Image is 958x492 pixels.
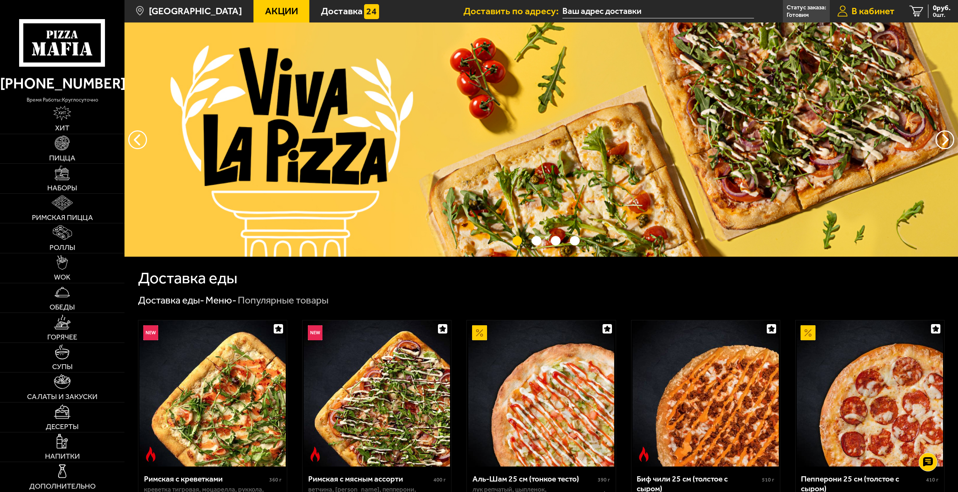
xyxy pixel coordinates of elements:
div: Популярные товары [238,294,328,307]
span: 390 г [598,477,610,483]
p: Статус заказа: [787,4,826,10]
a: НовинкаОстрое блюдоРимская с мясным ассорти [303,320,451,467]
img: Новинка [143,325,158,340]
div: Римская с мясным ассорти [308,474,432,484]
button: точки переключения [551,236,561,246]
span: 400 г [433,477,446,483]
a: АкционныйПепперони 25 см (толстое с сыром) [796,320,944,467]
button: точки переключения [570,236,580,246]
span: 510 г [762,477,774,483]
span: В кабинет [852,6,895,16]
div: Римская с креветками [144,474,267,484]
img: Пепперони 25 см (толстое с сыром) [797,320,943,467]
img: Акционный [801,325,816,340]
span: Супы [52,363,73,371]
img: Биф чили 25 см (толстое с сыром) [633,320,779,467]
span: 0 руб. [933,4,951,12]
div: Аль-Шам 25 см (тонкое тесто) [472,474,596,484]
img: Акционный [472,325,487,340]
span: Наборы [47,184,77,192]
img: Аль-Шам 25 см (тонкое тесто) [468,320,615,467]
span: Обеды [49,304,75,311]
span: Хит [55,124,69,132]
img: Новинка [308,325,323,340]
span: Акции [265,6,298,16]
span: Десерты [46,423,79,431]
img: Острое блюдо [143,447,158,462]
span: Доставка [321,6,363,16]
span: Доставить по адресу: [463,6,562,16]
span: Роллы [49,244,75,251]
button: точки переключения [513,236,522,246]
h1: Доставка еды [138,270,237,286]
input: Ваш адрес доставки [562,4,754,18]
img: Римская с креветками [139,320,286,467]
span: WOK [54,274,70,281]
button: следующий [128,130,147,149]
a: Острое блюдоБиф чили 25 см (толстое с сыром) [631,320,780,467]
img: Римская с мясным ассорти [304,320,450,467]
span: Напитки [45,453,80,460]
p: Готовим [787,12,809,18]
a: АкционныйАль-Шам 25 см (тонкое тесто) [467,320,615,467]
span: Дополнительно [29,483,96,490]
a: Доставка еды- [138,294,204,306]
img: Острое блюдо [636,447,651,462]
span: Римская пицца [32,214,93,221]
span: 360 г [269,477,282,483]
span: Пицца [49,154,75,162]
span: [GEOGRAPHIC_DATA] [149,6,242,16]
a: Меню- [205,294,237,306]
span: 410 г [926,477,939,483]
img: 15daf4d41897b9f0e9f617042186c801.svg [364,4,379,19]
button: точки переключения [532,236,541,246]
span: Горячее [47,333,77,341]
img: Острое блюдо [308,447,323,462]
span: 0 шт. [933,12,951,18]
a: НовинкаОстрое блюдоРимская с креветками [138,320,287,467]
span: Кондратьевский проспект, 64к9, подъезд 7 [562,4,754,18]
button: предыдущий [936,130,954,149]
span: Салаты и закуски [27,393,97,401]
